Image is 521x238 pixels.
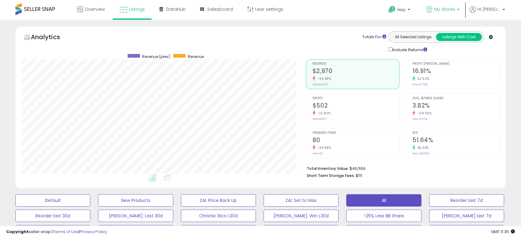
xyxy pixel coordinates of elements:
span: Avg. Buybox Share [412,97,499,100]
span: Revenue (prev) [142,54,170,59]
button: Christie: Rico L30d [181,210,256,222]
b: Total Inventory Value: [307,166,349,171]
span: $111 [356,173,362,178]
button: ZAI: Set to Max [264,194,338,207]
button: ZAI: Price Back Up [181,194,256,207]
small: Prev: $4,677 [313,83,328,86]
button: Honeywell 30d [98,225,173,237]
button: New Products [98,194,173,207]
a: Help [384,1,416,20]
div: seller snap | | [6,229,107,235]
button: NEWPRICE [429,225,504,237]
b: Short Term Storage Fees: [307,173,355,178]
div: Totals For [362,34,386,40]
span: Profit [313,97,399,100]
button: Rico DOS Audit [181,225,256,237]
button: Listings With Cost [436,33,482,41]
button: >25% Less BB Share [346,210,421,222]
span: 2025-08-18 11:35 GMT [491,229,515,235]
a: Terms of Use [53,229,79,235]
span: Salesboard [207,6,233,12]
button: [PERSON_NAME] last 7d [429,210,504,222]
small: -33.88% [315,146,331,150]
button: All [346,194,421,207]
span: DataHub [166,6,186,12]
strong: Copyright [6,229,29,235]
small: Prev: 121 [313,152,323,155]
h2: 3.82% [412,102,499,110]
button: Reorder last 30d [15,210,90,222]
h2: $2,970 [313,68,399,76]
button: [PERSON_NAME]: Win L30d [264,210,338,222]
button: Reorder last 7d [429,194,504,207]
button: [PERSON_NAME]: Last 30d [98,210,173,222]
small: -36.49% [315,76,331,81]
button: Rico Over Buys [264,225,338,237]
small: Prev: $597 [313,117,326,121]
span: Revenue [313,62,399,66]
h2: 16.91% [412,68,499,76]
span: Hi [PERSON_NAME] [478,6,501,12]
a: Hi [PERSON_NAME] [470,6,505,20]
li: $40,556 [307,164,495,172]
button: All Selected Listings [390,33,436,41]
button: SFP [15,225,90,237]
span: Overview [85,6,105,12]
span: Revenue [188,54,204,59]
h2: $502 [313,102,399,110]
span: ROI [412,131,499,135]
span: My Stores [434,6,455,12]
h2: 80 [313,137,399,145]
a: Privacy Policy [80,229,107,235]
button: L.Week vs C.Week [346,225,421,237]
span: Profit [PERSON_NAME] [412,62,499,66]
small: Prev: 35.29% [412,152,429,155]
small: Prev: 9.33% [412,117,428,121]
button: Default [15,194,90,207]
i: Get Help [388,6,396,13]
small: 46.33% [415,146,429,150]
small: Prev: 12.76% [412,83,428,86]
span: Help [397,7,406,12]
span: Listings [129,6,145,12]
span: Ordered Items [313,131,399,135]
div: Include Returns [384,46,435,53]
h2: 51.64% [412,137,499,145]
h5: Analytics [31,33,72,43]
small: 32.52% [415,76,429,81]
small: -59.06% [415,111,432,116]
small: -15.80% [315,111,331,116]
